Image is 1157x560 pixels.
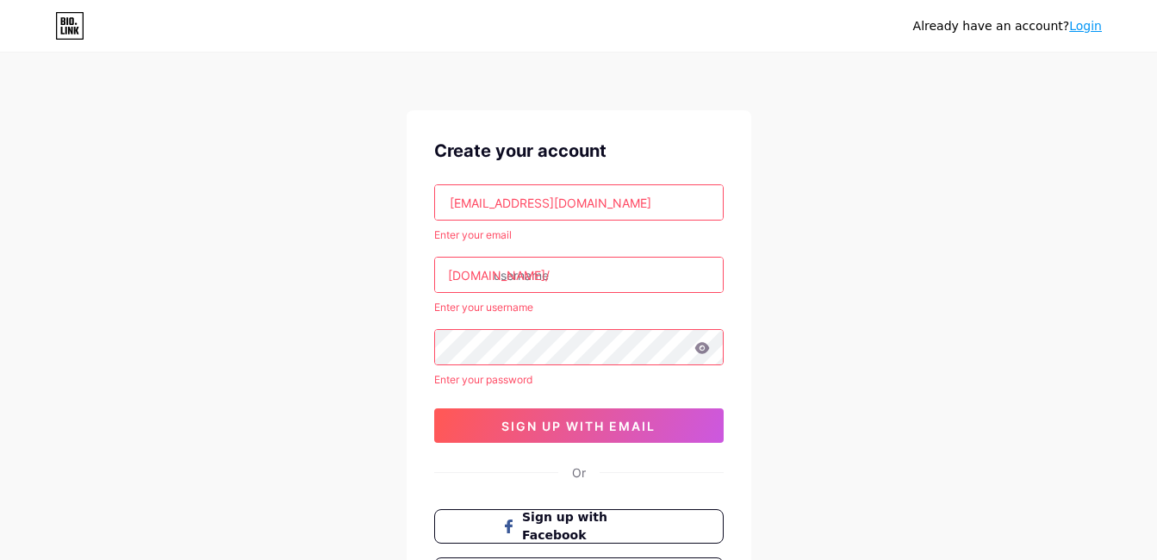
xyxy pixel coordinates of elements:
button: sign up with email [434,408,724,443]
div: [DOMAIN_NAME]/ [448,266,550,284]
a: Login [1069,19,1102,33]
div: Already have an account? [913,17,1102,35]
input: username [435,258,723,292]
div: Enter your password [434,372,724,388]
span: sign up with email [501,419,656,433]
span: Sign up with Facebook [522,508,656,544]
div: Or [572,464,586,482]
div: Create your account [434,138,724,164]
input: Email [435,185,723,220]
div: Enter your username [434,300,724,315]
div: Enter your email [434,227,724,243]
button: Sign up with Facebook [434,509,724,544]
